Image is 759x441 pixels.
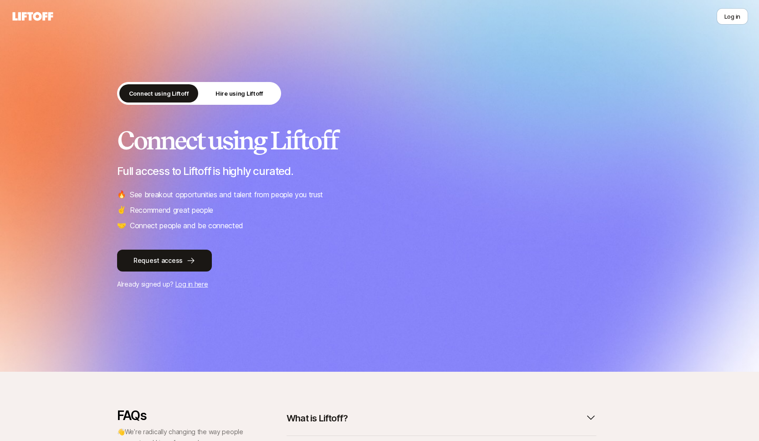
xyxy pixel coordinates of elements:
[117,165,642,178] p: Full access to Liftoff is highly curated.
[130,189,323,200] p: See breakout opportunities and talent from people you trust
[287,408,596,428] button: What is Liftoff?
[117,189,126,200] span: 🔥
[117,204,126,216] span: ✌️
[117,250,212,272] button: Request access
[117,220,126,231] span: 🤝
[129,89,189,98] p: Connect using Liftoff
[130,204,213,216] p: Recommend great people
[117,127,642,154] h2: Connect using Liftoff
[287,412,348,425] p: What is Liftoff?
[117,408,245,423] p: FAQs
[717,8,748,25] button: Log in
[117,250,642,272] a: Request access
[130,220,243,231] p: Connect people and be connected
[117,279,642,290] p: Already signed up?
[175,280,208,288] a: Log in here
[215,89,263,98] p: Hire using Liftoff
